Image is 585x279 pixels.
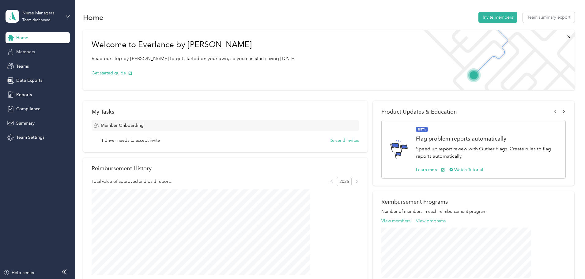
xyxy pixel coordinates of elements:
button: Learn more [416,167,445,173]
span: Product Updates & Education [381,108,457,115]
span: BETA [416,127,428,132]
span: Reports [16,92,32,98]
div: My Tasks [92,108,359,115]
span: Team Settings [16,134,44,141]
p: Number of members in each reimbursement program. [381,208,566,215]
span: Total value of approved and paid reports [92,178,172,185]
h1: Welcome to Everlance by [PERSON_NAME] [92,40,297,50]
span: 2025 [337,177,352,186]
span: Home [16,35,28,41]
img: Welcome to everlance [417,30,574,90]
span: 1 driver needs to accept invite [101,137,160,144]
button: Re-send invites [330,137,359,144]
span: Members [16,49,35,55]
button: View members [381,218,410,224]
div: Nurse Managers [22,10,61,16]
span: Summary [16,120,35,126]
h2: Reimbursement History [92,165,152,172]
h2: Reimbursement Programs [381,198,566,205]
span: Compliance [16,106,40,112]
button: Team summary export [523,12,575,23]
h1: Home [83,14,104,21]
button: Help center [3,270,35,276]
span: Data Exports [16,77,42,84]
button: View programs [416,218,446,224]
p: Speed up report review with Outlier Flags. Create rules to flag reports automatically. [416,145,559,160]
div: Team dashboard [22,18,51,22]
span: Teams [16,63,29,70]
button: Invite members [478,12,517,23]
span: Member Onboarding [101,122,144,129]
h1: Flag problem reports automatically [416,135,559,142]
button: Get started guide [92,70,132,76]
iframe: Everlance-gr Chat Button Frame [551,245,585,279]
button: Watch Tutorial [449,167,483,173]
p: Read our step-by-[PERSON_NAME] to get started on your own, so you can start saving [DATE]. [92,55,297,62]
